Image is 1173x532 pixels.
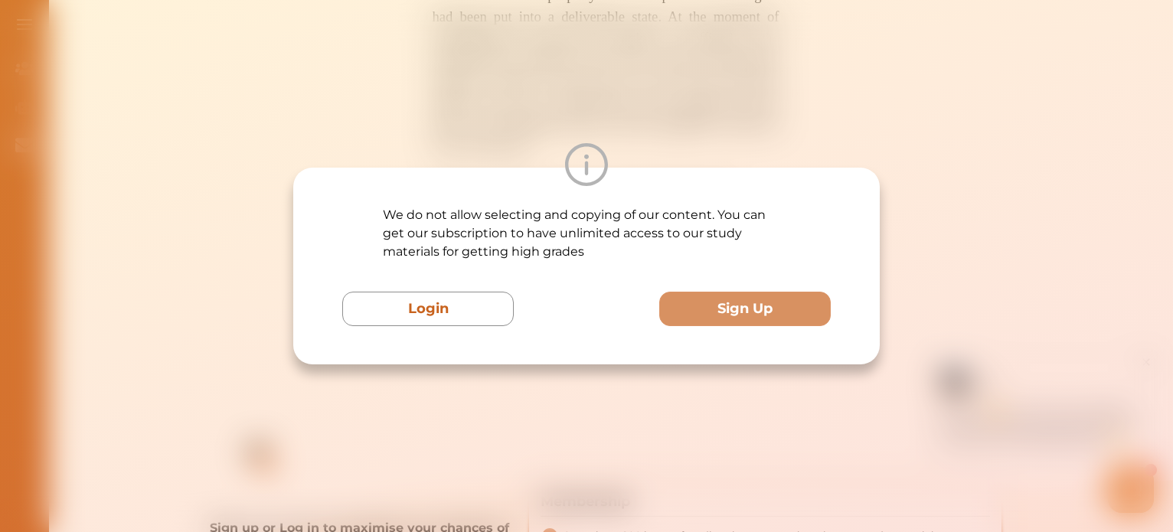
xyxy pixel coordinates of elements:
[342,292,514,326] button: Login
[134,15,163,44] img: Nini
[659,292,831,326] button: Sign Up
[383,206,790,261] p: We do not allow selecting and copying of our content. You can get our subscription to have unlimi...
[306,82,319,97] span: 🌟
[339,113,351,126] i: 1
[183,52,197,67] span: 👋
[134,52,337,97] p: Hey there If you have any questions, I'm here to help! Just text back 'Hi' and choose from the fo...
[172,25,190,41] div: Nini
